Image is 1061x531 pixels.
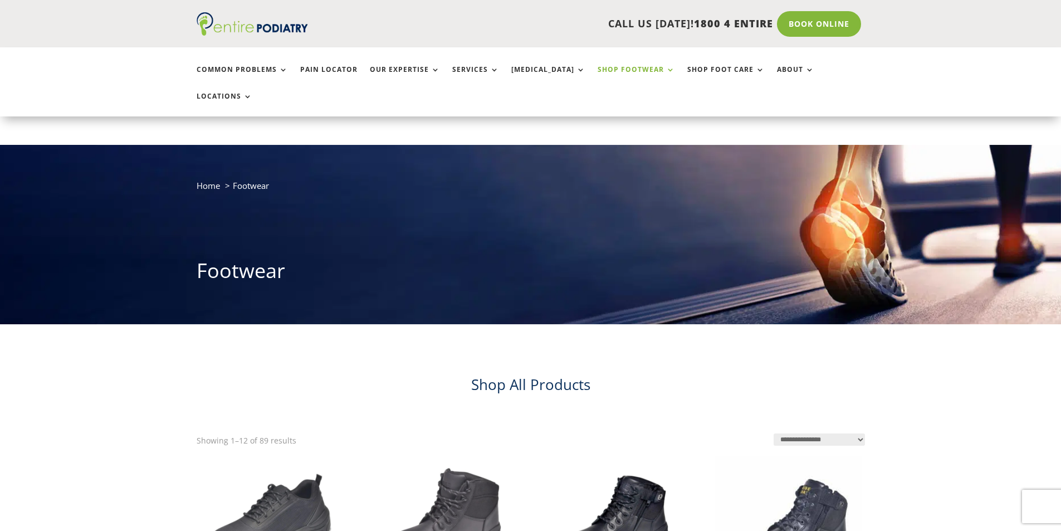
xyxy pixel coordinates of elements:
[197,66,288,90] a: Common Problems
[197,433,296,448] p: Showing 1–12 of 89 results
[598,66,675,90] a: Shop Footwear
[687,66,765,90] a: Shop Foot Care
[197,92,252,116] a: Locations
[370,66,440,90] a: Our Expertise
[777,11,861,37] a: Book Online
[197,27,308,38] a: Entire Podiatry
[197,12,308,36] img: logo (1)
[197,257,865,290] h1: Footwear
[694,17,773,30] span: 1800 4 ENTIRE
[511,66,585,90] a: [MEDICAL_DATA]
[300,66,358,90] a: Pain Locator
[452,66,499,90] a: Services
[774,433,865,446] select: Shop order
[233,180,269,191] span: Footwear
[351,17,773,31] p: CALL US [DATE]!
[197,180,220,191] a: Home
[197,374,865,400] h2: Shop All Products
[197,178,865,201] nav: breadcrumb
[777,66,814,90] a: About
